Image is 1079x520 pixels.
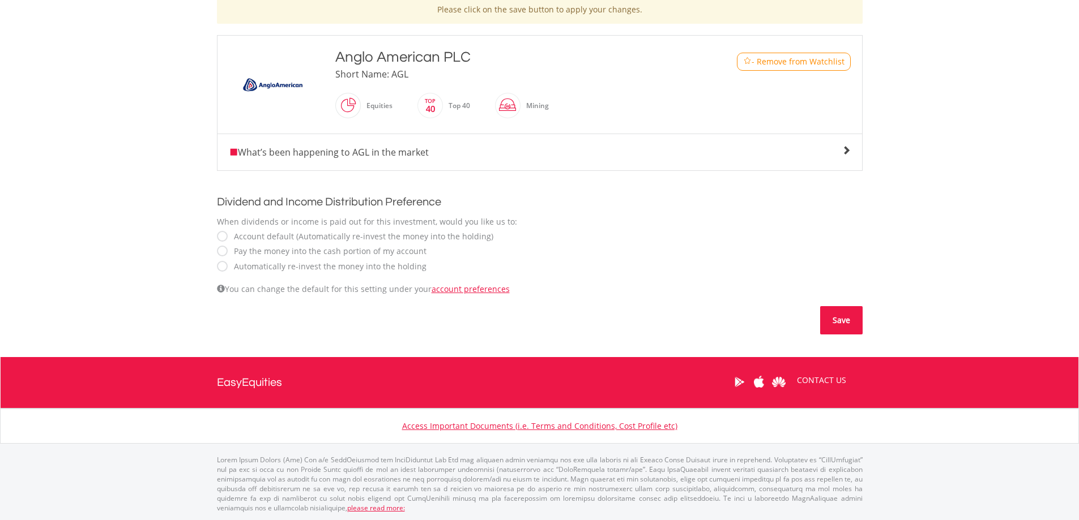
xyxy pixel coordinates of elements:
[730,364,749,399] a: Google Play
[217,194,863,210] h2: Dividend and Income Distribution Preference
[228,246,427,257] label: Pay the money into the cash portion of my account
[769,364,789,399] a: Huawei
[737,53,851,71] button: Watchlist - Remove from Watchlist
[432,283,510,294] a: account preferences
[229,146,429,158] span: What’s been happening to AGL in the market
[228,231,493,242] label: Account default (Automatically re-invest the money into the holding)
[743,57,752,66] img: Watchlist
[402,420,677,431] a: Access Important Documents (i.e. Terms and Conditions, Cost Profile etc)
[228,261,427,272] label: Automatically re-invest the money into the holding
[752,56,845,67] span: - Remove from Watchlist
[789,364,854,396] a: CONTACT US
[217,357,282,408] a: EasyEquities
[231,58,316,111] img: EQU.ZA.AGL.png
[347,503,405,513] a: please read more:
[335,67,691,81] div: Short Name: AGL
[217,216,863,227] div: When dividends or income is paid out for this investment, would you like us to:
[335,47,691,67] div: Anglo American PLC
[217,283,863,295] div: You can change the default for this setting under your
[217,455,863,513] p: Lorem Ipsum Dolors (Ame) Con a/e SeddOeiusmod tem InciDiduntut Lab Etd mag aliquaen admin veniamq...
[749,364,769,399] a: Apple
[820,306,863,334] button: Save
[443,92,470,119] div: Top 40
[361,92,393,119] div: Equities
[521,92,549,119] div: Mining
